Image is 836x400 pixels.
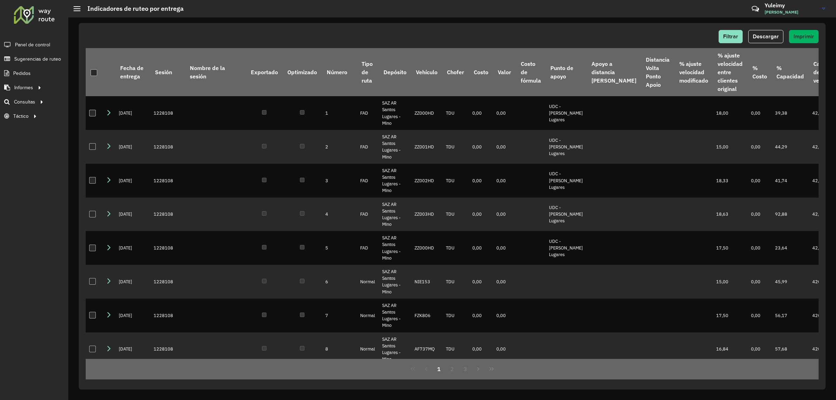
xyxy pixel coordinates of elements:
[545,130,587,164] td: UDC - [PERSON_NAME] Lugares
[379,96,411,130] td: SAZ AR Santos Lugares - Mino
[185,48,246,96] th: Nombre de la sesión
[150,231,185,265] td: 1228108
[545,48,587,96] th: Punto de apoyo
[772,130,808,164] td: 44,29
[469,299,493,332] td: 0,00
[713,48,747,96] th: % ajuste velocidad entre clientes original
[13,113,29,120] span: Táctico
[282,48,322,96] th: Optimizado
[442,48,469,96] th: Chofer
[442,96,469,130] td: TDU
[442,332,469,366] td: TDU
[713,231,747,265] td: 17,50
[748,48,772,96] th: % Costo
[411,231,442,265] td: ZZ000HD
[469,231,493,265] td: 0,00
[794,33,814,39] span: Imprimir
[493,299,516,332] td: 0,00
[322,164,357,198] td: 3
[322,198,357,231] td: 4
[446,362,459,376] button: 2
[411,265,442,299] td: NIE153
[587,48,641,96] th: Apoyo a distancia [PERSON_NAME]
[150,299,185,332] td: 1228108
[357,96,379,130] td: FAD
[14,55,61,63] span: Sugerencias de ruteo
[469,164,493,198] td: 0,00
[713,96,747,130] td: 18,00
[753,33,779,39] span: Descargar
[411,299,442,332] td: FZK806
[115,231,150,265] td: [DATE]
[322,265,357,299] td: 6
[469,198,493,231] td: 0,00
[772,231,808,265] td: 23,64
[713,130,747,164] td: 15,00
[379,130,411,164] td: SAZ AR Santos Lugares - Mino
[493,332,516,366] td: 0,00
[411,48,442,96] th: Vehículo
[115,96,150,130] td: [DATE]
[15,41,50,48] span: Panel de control
[150,265,185,299] td: 1228108
[411,96,442,130] td: ZZ000HD
[545,96,587,130] td: UDC - [PERSON_NAME] Lugares
[442,299,469,332] td: TDU
[493,130,516,164] td: 0,00
[723,33,738,39] span: Filtrar
[115,265,150,299] td: [DATE]
[379,164,411,198] td: SAZ AR Santos Lugares - Mino
[748,30,783,43] button: Descargar
[411,332,442,366] td: AF737MQ
[765,2,817,9] h3: Yuleimy
[80,5,184,13] h2: Indicadores de ruteo por entrega
[13,70,31,77] span: Pedidos
[115,299,150,332] td: [DATE]
[472,362,485,376] button: Next Page
[357,164,379,198] td: FAD
[469,130,493,164] td: 0,00
[432,362,446,376] button: 1
[357,299,379,332] td: Normal
[545,198,587,231] td: UDC - [PERSON_NAME] Lugares
[772,96,808,130] td: 39,38
[357,231,379,265] td: FAD
[748,164,772,198] td: 0,00
[411,164,442,198] td: ZZ002HD
[713,164,747,198] td: 18,33
[713,265,747,299] td: 15,00
[322,299,357,332] td: 7
[357,48,379,96] th: Tipo de ruta
[713,332,747,366] td: 16,84
[469,96,493,130] td: 0,00
[469,265,493,299] td: 0,00
[772,299,808,332] td: 56,17
[115,48,150,96] th: Fecha de entrega
[748,1,763,16] a: Contacto rápido
[469,332,493,366] td: 0,00
[493,265,516,299] td: 0,00
[493,48,516,96] th: Valor
[772,198,808,231] td: 92,88
[493,96,516,130] td: 0,00
[772,265,808,299] td: 45,99
[748,96,772,130] td: 0,00
[379,198,411,231] td: SAZ AR Santos Lugares - Mino
[748,332,772,366] td: 0,00
[322,96,357,130] td: 1
[246,48,282,96] th: Exportado
[150,96,185,130] td: 1228108
[357,332,379,366] td: Normal
[150,332,185,366] td: 1228108
[748,198,772,231] td: 0,00
[516,48,545,96] th: Costo de fórmula
[322,332,357,366] td: 8
[442,198,469,231] td: TDU
[357,265,379,299] td: Normal
[493,164,516,198] td: 0,00
[115,332,150,366] td: [DATE]
[379,231,411,265] td: SAZ AR Santos Lugares - Mino
[713,198,747,231] td: 18,63
[772,48,808,96] th: % Capacidad
[322,48,357,96] th: Número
